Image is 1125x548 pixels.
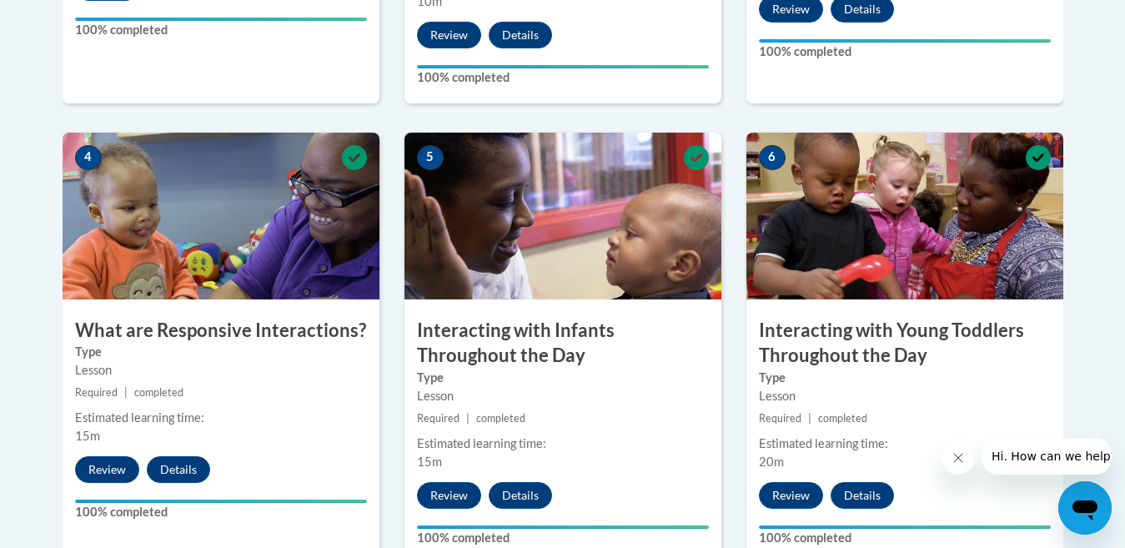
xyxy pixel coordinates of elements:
[75,386,118,399] span: Required
[759,43,1051,61] label: 100% completed
[759,525,1051,529] div: Your progress
[759,145,786,170] span: 6
[75,429,100,443] span: 15m
[417,68,709,87] label: 100% completed
[75,500,367,503] div: Your progress
[75,343,367,361] label: Type
[63,318,379,344] h3: What are Responsive Interactions?
[417,482,481,509] button: Review
[417,387,709,405] div: Lesson
[942,441,975,475] iframe: Close message
[75,456,139,483] button: Review
[63,133,379,299] img: Course Image
[808,412,811,425] span: |
[417,529,709,547] label: 100% completed
[75,361,367,380] div: Lesson
[489,22,552,48] button: Details
[417,435,709,453] div: Estimated learning time:
[75,18,367,21] div: Your progress
[759,529,1051,547] label: 100% completed
[404,133,721,299] img: Course Image
[759,435,1051,453] div: Estimated learning time:
[417,145,444,170] span: 5
[759,39,1051,43] div: Your progress
[417,22,481,48] button: Review
[404,318,721,370] h3: Interacting with Infants Throughout the Day
[147,456,210,483] button: Details
[10,12,135,25] span: Hi. How can we help?
[466,412,470,425] span: |
[75,21,367,39] label: 100% completed
[417,412,460,425] span: Required
[75,145,102,170] span: 4
[759,387,1051,405] div: Lesson
[75,409,367,427] div: Estimated learning time:
[818,412,867,425] span: completed
[746,133,1063,299] img: Course Image
[134,386,183,399] span: completed
[476,412,525,425] span: completed
[75,503,367,521] label: 100% completed
[417,369,709,387] label: Type
[831,482,894,509] button: Details
[759,412,801,425] span: Required
[124,386,128,399] span: |
[759,482,823,509] button: Review
[982,438,1112,475] iframe: Message from company
[1058,481,1112,535] iframe: Button to launch messaging window
[746,318,1063,370] h3: Interacting with Young Toddlers Throughout the Day
[417,65,709,68] div: Your progress
[417,455,442,469] span: 15m
[759,369,1051,387] label: Type
[489,482,552,509] button: Details
[759,455,784,469] span: 20m
[417,525,709,529] div: Your progress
